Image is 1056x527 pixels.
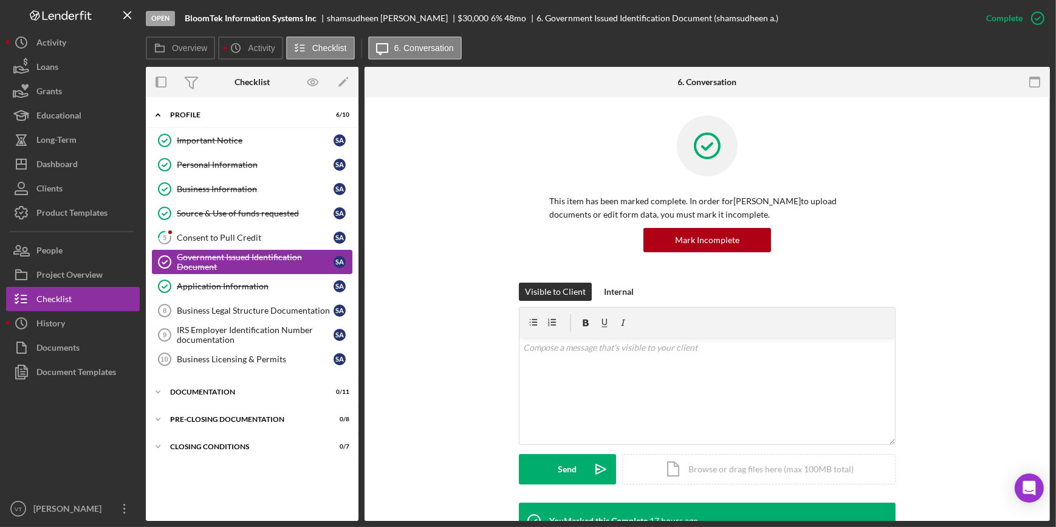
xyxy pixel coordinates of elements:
tspan: 9 [163,331,166,339]
div: Open [146,11,175,26]
div: Complete [986,6,1023,30]
a: Checklist [6,287,140,311]
div: 6 / 10 [327,111,349,119]
div: 0 / 7 [327,443,349,450]
label: Activity [248,43,275,53]
button: Checklist [286,36,355,60]
div: 0 / 8 [327,416,349,423]
button: Grants [6,79,140,103]
div: Business Legal Structure Documentation [177,306,334,315]
div: Send [558,454,577,484]
a: Source & Use of funds requestedsa [152,201,352,226]
button: Loans [6,55,140,79]
div: 48 mo [504,13,526,23]
button: Send [519,454,616,484]
button: Complete [974,6,1050,30]
div: Visible to Client [525,283,586,301]
div: s a [334,329,346,341]
button: VT[PERSON_NAME] [6,497,140,521]
div: Important Notice [177,136,334,145]
button: Project Overview [6,263,140,287]
div: s a [334,353,346,365]
div: Checklist [235,77,270,87]
div: Documentation [170,388,319,396]
div: Loans [36,55,58,82]
div: 0 / 11 [327,388,349,396]
button: Internal [598,283,640,301]
button: Product Templates [6,201,140,225]
div: Internal [604,283,634,301]
div: s a [334,232,346,244]
div: Documents [36,336,80,363]
div: s a [334,207,346,219]
button: Documents [6,336,140,360]
div: Business Information [177,184,334,194]
tspan: 5 [163,233,166,241]
button: Educational [6,103,140,128]
div: 6. Conversation [678,77,737,87]
button: Clients [6,176,140,201]
label: Checklist [312,43,347,53]
a: Important Noticesa [152,128,352,153]
div: Government Issued Identification Document [177,252,334,272]
tspan: 10 [160,356,168,363]
div: Checklist [36,287,72,314]
a: 5Consent to Pull Creditsa [152,226,352,250]
div: Open Intercom Messenger [1015,474,1044,503]
div: s a [334,134,346,146]
button: Visible to Client [519,283,592,301]
div: Project Overview [36,263,103,290]
a: Government Issued Identification Documentsa [152,250,352,274]
button: People [6,238,140,263]
div: Grants [36,79,62,106]
div: Source & Use of funds requested [177,208,334,218]
div: Product Templates [36,201,108,228]
div: Document Templates [36,360,116,387]
div: s a [334,159,346,171]
div: 6 % [491,13,502,23]
text: VT [15,506,22,512]
div: Educational [36,103,81,131]
button: Overview [146,36,215,60]
div: Mark Incomplete [675,228,739,252]
label: 6. Conversation [394,43,454,53]
div: s a [334,256,346,268]
a: Application Informationsa [152,274,352,298]
button: History [6,311,140,336]
div: s a [334,305,346,317]
a: Activity [6,30,140,55]
div: Activity [36,30,66,58]
p: This item has been marked complete. In order for [PERSON_NAME] to upload documents or edit form d... [549,195,865,222]
div: Profile [170,111,319,119]
div: Application Information [177,281,334,291]
div: Dashboard [36,152,78,179]
div: Closing Conditions [170,443,319,450]
time: 2025-09-17 19:11 [650,516,698,526]
div: Business Licensing & Permits [177,354,334,364]
div: IRS Employer Identification Number documentation [177,325,334,345]
label: Overview [172,43,207,53]
button: Document Templates [6,360,140,384]
div: Long-Term [36,128,77,155]
button: Activity [218,36,283,60]
button: Dashboard [6,152,140,176]
a: 8Business Legal Structure Documentationsa [152,298,352,323]
div: s a [334,183,346,195]
a: 10Business Licensing & Permitssa [152,347,352,371]
div: People [36,238,63,266]
b: BloomTek Information Systems Inc [185,13,317,23]
div: History [36,311,65,339]
a: 9IRS Employer Identification Number documentationsa [152,323,352,347]
button: Long-Term [6,128,140,152]
div: Consent to Pull Credit [177,233,334,243]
